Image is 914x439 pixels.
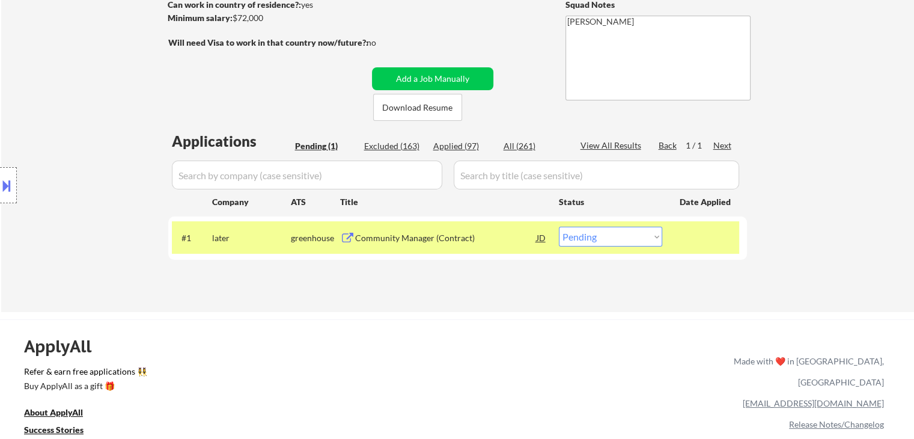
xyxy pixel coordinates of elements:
div: greenhouse [291,232,340,244]
a: About ApplyAll [24,407,100,422]
div: Excluded (163) [364,140,424,152]
div: Title [340,196,547,208]
a: Success Stories [24,424,100,439]
div: JD [535,227,547,248]
div: Status [559,191,662,212]
a: [EMAIL_ADDRESS][DOMAIN_NAME] [743,398,884,408]
div: ApplyAll [24,336,105,357]
div: 1 / 1 [686,140,713,152]
div: Buy ApplyAll as a gift 🎁 [24,382,144,390]
input: Search by company (case sensitive) [172,161,442,189]
div: Made with ❤️ in [GEOGRAPHIC_DATA], [GEOGRAPHIC_DATA] [729,351,884,393]
div: View All Results [580,140,645,152]
a: Refer & earn free applications 👯‍♀️ [24,367,483,380]
input: Search by title (case sensitive) [454,161,739,189]
button: Download Resume [373,94,462,121]
u: Success Stories [24,425,84,435]
div: ATS [291,196,340,208]
div: later [212,232,291,244]
u: About ApplyAll [24,407,83,417]
a: Buy ApplyAll as a gift 🎁 [24,380,144,395]
div: Applied (97) [433,140,493,152]
div: $72,000 [168,12,368,24]
button: Add a Job Manually [372,67,493,90]
div: Applications [172,134,291,149]
div: Company [212,196,291,208]
div: All (261) [504,140,564,152]
div: Date Applied [680,196,733,208]
div: Next [713,140,733,152]
a: Release Notes/Changelog [789,419,884,429]
strong: Minimum salary: [168,13,233,23]
div: no [367,37,401,49]
div: Back [659,140,678,152]
strong: Will need Visa to work in that country now/future?: [168,37,368,48]
div: Community Manager (Contract) [355,232,537,244]
div: Pending (1) [295,140,355,152]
